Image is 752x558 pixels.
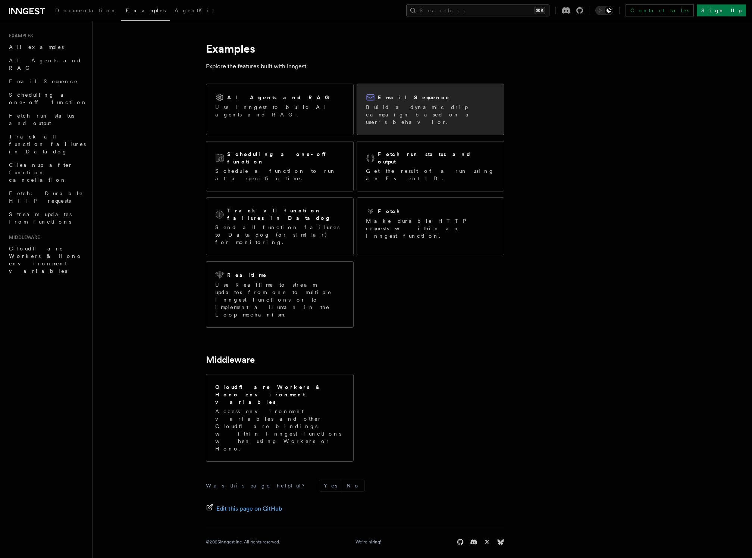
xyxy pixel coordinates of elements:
[215,408,344,452] p: Access environment variables and other Cloudflare bindings within Inngest functions when using Wo...
[697,4,746,16] a: Sign Up
[51,2,121,20] a: Documentation
[6,40,88,54] a: All examples
[9,246,82,274] span: Cloudflare Workers & Hono environment variables
[126,7,166,13] span: Examples
[9,44,64,50] span: All examples
[215,103,344,118] p: Use Inngest to build AI agents and RAG.
[6,234,40,240] span: Middleware
[206,482,310,489] p: Was this page helpful?
[357,197,504,255] a: FetchMake durable HTTP requests within an Inngest function.
[9,92,87,105] span: Scheduling a one-off function
[366,167,495,182] p: Get the result of a run using an Event ID.
[406,4,549,16] button: Search...⌘K
[55,7,117,13] span: Documentation
[206,374,354,462] a: Cloudflare Workers & Hono environment variablesAccess environment variables and other Cloudflare ...
[206,42,504,55] h1: Examples
[206,504,282,514] a: Edit this page on GitHub
[626,4,694,16] a: Contact sales
[6,54,88,75] a: AI Agents and RAG
[378,208,401,215] h2: Fetch
[6,158,88,187] a: Cleanup after function cancellation
[227,207,344,222] h2: Track all function failures in Datadog
[9,134,86,155] span: Track all function failures in Datadog
[366,217,495,240] p: Make durable HTTP requests within an Inngest function.
[227,150,344,165] h2: Scheduling a one-off function
[6,130,88,158] a: Track all function failures in Datadog
[9,211,72,225] span: Stream updates from functions
[170,2,219,20] a: AgentKit
[355,539,381,545] a: We're hiring!
[206,539,280,545] div: © 2025 Inngest Inc. All rights reserved.
[227,94,333,101] h2: AI Agents and RAG
[6,33,33,39] span: Examples
[9,113,74,126] span: Fetch run status and output
[319,480,342,491] button: Yes
[6,75,88,88] a: Email Sequence
[227,271,267,279] h2: Realtime
[215,167,344,182] p: Schedule a function to run at a specific time.
[206,84,354,135] a: AI Agents and RAGUse Inngest to build AI agents and RAG.
[206,61,504,72] p: Explore the features built with Inngest:
[9,162,73,183] span: Cleanup after function cancellation
[215,383,344,406] h2: Cloudflare Workers & Hono environment variables
[215,281,344,318] p: Use Realtime to stream updates from one to multiple Inngest functions or to implement a Human in ...
[357,84,504,135] a: Email SequenceBuild a dynamic drip campaign based on a user's behavior.
[206,141,354,191] a: Scheduling a one-off functionSchedule a function to run at a specific time.
[216,504,282,514] span: Edit this page on GitHub
[6,208,88,228] a: Stream updates from functions
[342,480,364,491] button: No
[378,150,495,165] h2: Fetch run status and output
[595,6,613,15] button: Toggle dark mode
[366,103,495,126] p: Build a dynamic drip campaign based on a user's behavior.
[215,224,344,246] p: Send all function failures to Datadog (or similar) for monitoring.
[206,261,354,328] a: RealtimeUse Realtime to stream updates from one to multiple Inngest functions or to implement a H...
[175,7,214,13] span: AgentKit
[206,355,255,365] a: Middleware
[206,197,354,255] a: Track all function failures in DatadogSend all function failures to Datadog (or similar) for moni...
[121,2,170,21] a: Examples
[6,109,88,130] a: Fetch run status and output
[6,187,88,208] a: Fetch: Durable HTTP requests
[535,7,545,14] kbd: ⌘K
[9,57,82,71] span: AI Agents and RAG
[9,190,83,204] span: Fetch: Durable HTTP requests
[378,94,450,101] h2: Email Sequence
[357,141,504,191] a: Fetch run status and outputGet the result of a run using an Event ID.
[9,78,78,84] span: Email Sequence
[6,242,88,278] a: Cloudflare Workers & Hono environment variables
[6,88,88,109] a: Scheduling a one-off function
